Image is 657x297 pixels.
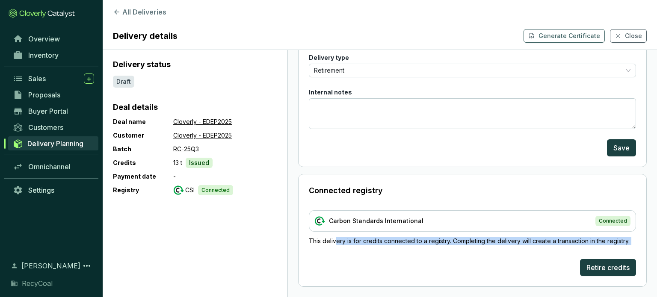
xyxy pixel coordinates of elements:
label: Internal notes [309,88,352,97]
a: RC-25Q3 [173,144,199,154]
a: Settings [9,183,98,197]
button: Retire credits [580,259,636,276]
span: Inventory [28,51,59,59]
p: Connected [198,185,233,195]
span: Settings [28,186,54,194]
p: Payment date [113,171,173,182]
p: Deal details [113,101,277,113]
a: Customers [9,120,98,135]
a: Inventory [9,48,98,62]
p: Registry [113,185,173,195]
p: Batch [113,144,173,154]
p: Customer [113,130,173,141]
span: Customers [28,123,63,132]
a: Omnichannel [9,159,98,174]
a: Buyer Portal [9,104,98,118]
button: All Deliveries [113,7,647,17]
a: Proposals [9,88,98,102]
a: Cloverly - EDEP2025 [173,130,232,141]
p: Credits [113,158,173,168]
p: Carbon Standards International [329,217,423,225]
a: Cloverly - EDEP2025 [173,117,232,127]
span: Sales [28,74,46,83]
p: Connected registry [309,185,636,197]
span: Proposals [28,91,60,99]
button: Save [607,139,636,156]
span: Save [613,143,630,153]
span: Overview [28,35,60,43]
span: Retirement [314,64,631,77]
p: CSI [185,185,195,195]
a: Overview [9,32,98,46]
p: Deal name [113,117,173,127]
span: Buyer Portal [28,107,68,115]
div: Draft [113,76,134,88]
p: 13 t [173,158,182,168]
span: Close [625,32,642,40]
p: Delivery status [113,59,277,71]
p: This delivery is for credits connected to a registry. Completing the delivery will create a trans... [309,237,636,245]
span: Delivery Planning [27,139,83,148]
span: Retire credits [586,262,630,273]
p: Connected [595,216,630,226]
p: Generate Certificate [539,32,600,40]
p: Issued [189,159,209,167]
span: Omnichannel [28,162,71,171]
a: Sales [9,71,98,86]
span: RecyCoal [22,278,53,288]
label: Delivery type [309,53,349,62]
h1: Delivery details [113,30,178,42]
button: Generate Certificate [524,29,605,43]
p: - [173,171,176,182]
button: Close [610,29,647,43]
a: Delivery Planning [8,136,98,150]
span: [PERSON_NAME] [21,261,80,271]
